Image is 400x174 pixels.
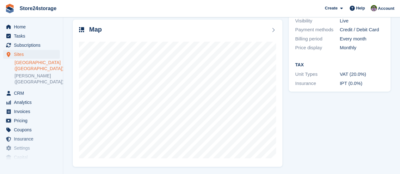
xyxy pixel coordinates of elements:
[340,26,384,33] div: Credit / Debit Card
[3,22,60,31] a: menu
[14,135,52,143] span: Insurance
[3,135,60,143] a: menu
[89,26,102,33] h2: Map
[3,125,60,134] a: menu
[17,3,59,14] a: Store24storage
[340,80,384,87] div: IPT (0.0%)
[325,5,337,11] span: Create
[14,98,52,107] span: Analytics
[3,144,60,153] a: menu
[15,60,60,72] a: [GEOGRAPHIC_DATA] ([GEOGRAPHIC_DATA])
[73,20,282,167] a: Map
[295,26,340,33] div: Payment methods
[14,50,52,59] span: Sites
[3,41,60,50] a: menu
[340,35,384,43] div: Every month
[295,35,340,43] div: Billing period
[371,5,377,11] img: Jane Welch
[14,22,52,31] span: Home
[295,71,340,78] div: Unit Types
[3,153,60,162] a: menu
[14,41,52,50] span: Subscriptions
[295,17,340,25] div: Visibility
[340,17,384,25] div: Live
[295,44,340,51] div: Price display
[14,153,52,162] span: Capital
[3,32,60,40] a: menu
[14,116,52,125] span: Pricing
[340,71,384,78] div: VAT (20.0%)
[356,5,365,11] span: Help
[3,98,60,107] a: menu
[14,125,52,134] span: Coupons
[3,116,60,125] a: menu
[295,63,384,68] h2: Tax
[340,44,384,51] div: Monthly
[14,144,52,153] span: Settings
[14,89,52,98] span: CRM
[5,4,15,13] img: stora-icon-8386f47178a22dfd0bd8f6a31ec36ba5ce8667c1dd55bd0f319d3a0aa187defe.svg
[3,107,60,116] a: menu
[79,27,84,32] img: map-icn-33ee37083ee616e46c38cad1a60f524a97daa1e2b2c8c0bc3eb3415660979fc1.svg
[14,32,52,40] span: Tasks
[295,80,340,87] div: Insurance
[14,107,52,116] span: Invoices
[3,89,60,98] a: menu
[3,50,60,59] a: menu
[15,73,60,85] a: [PERSON_NAME] ([GEOGRAPHIC_DATA])
[378,5,394,12] span: Account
